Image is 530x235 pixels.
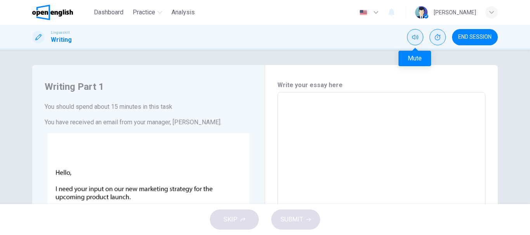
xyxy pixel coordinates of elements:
img: Profile picture [415,6,428,19]
button: Practice [130,5,165,19]
h1: Writing [51,35,72,45]
span: END SESSION [458,34,492,40]
div: [PERSON_NAME] [434,8,476,17]
h4: Writing Part 1 [45,81,252,93]
span: Dashboard [94,8,123,17]
div: Mute [407,29,423,45]
span: Practice [133,8,155,17]
h6: You should spend about 15 minutes in this task [45,102,252,111]
span: Analysis [171,8,195,17]
img: OpenEnglish logo [32,5,73,20]
a: OpenEnglish logo [32,5,91,20]
button: Dashboard [91,5,126,19]
div: Mute [398,51,431,66]
button: Analysis [168,5,198,19]
img: en [359,10,368,15]
button: END SESSION [452,29,498,45]
span: Linguaskill [51,30,70,35]
div: Show [430,29,446,45]
h6: You have received an email from your manager, [PERSON_NAME]. [45,118,252,127]
h6: Write your essay here [277,81,485,90]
